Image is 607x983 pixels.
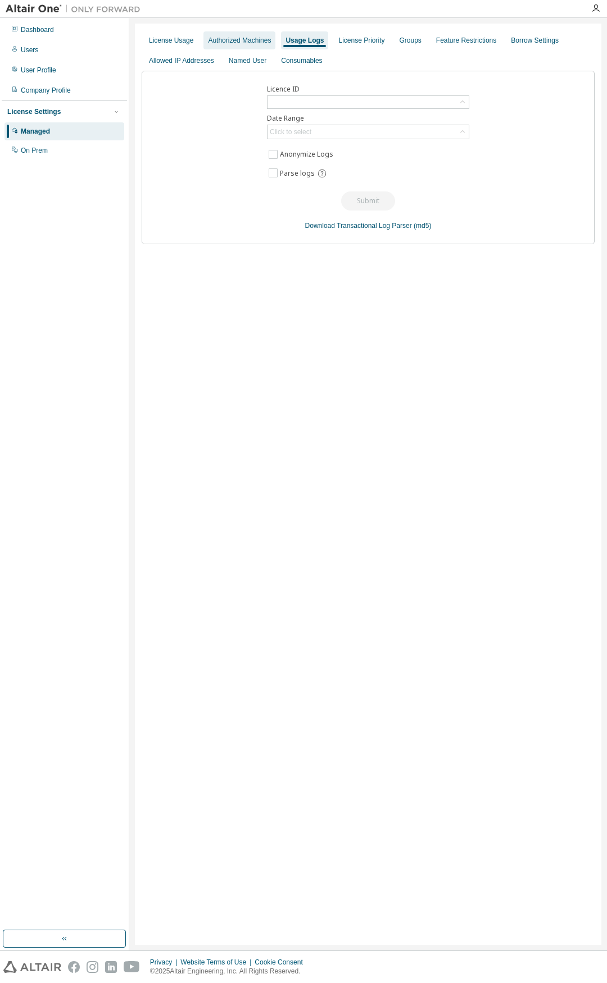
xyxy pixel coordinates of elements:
label: Anonymize Logs [280,148,336,161]
div: Managed [21,127,50,136]
div: Website Terms of Use [180,958,255,967]
div: Dashboard [21,25,54,34]
div: On Prem [21,146,48,155]
div: Click to select [268,125,469,139]
div: Groups [400,36,422,45]
div: License Usage [149,36,193,45]
div: Users [21,45,38,54]
div: Authorized Machines [208,36,271,45]
div: Privacy [150,958,180,967]
img: linkedin.svg [105,961,117,973]
a: Download Transactional Log Parser [305,222,412,230]
img: youtube.svg [124,961,140,973]
button: Submit [341,191,395,211]
p: © 2025 Altair Engineering, Inc. All Rights Reserved. [150,967,310,976]
img: instagram.svg [87,961,98,973]
div: Allowed IP Addresses [149,56,214,65]
div: User Profile [21,66,56,75]
label: Date Range [267,114,469,123]
div: Named User [229,56,266,65]
div: License Priority [338,36,384,45]
span: Parse logs [280,169,315,178]
div: Company Profile [21,86,71,95]
div: Consumables [281,56,322,65]
div: Feature Restrictions [436,36,496,45]
img: altair_logo.svg [3,961,61,973]
div: Usage Logs [286,36,324,45]
img: Altair One [6,3,146,15]
img: facebook.svg [68,961,80,973]
label: Licence ID [267,85,469,94]
div: Click to select [270,127,311,136]
a: (md5) [414,222,431,230]
div: Cookie Consent [255,958,309,967]
div: License Settings [7,107,61,116]
div: Borrow Settings [511,36,559,45]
